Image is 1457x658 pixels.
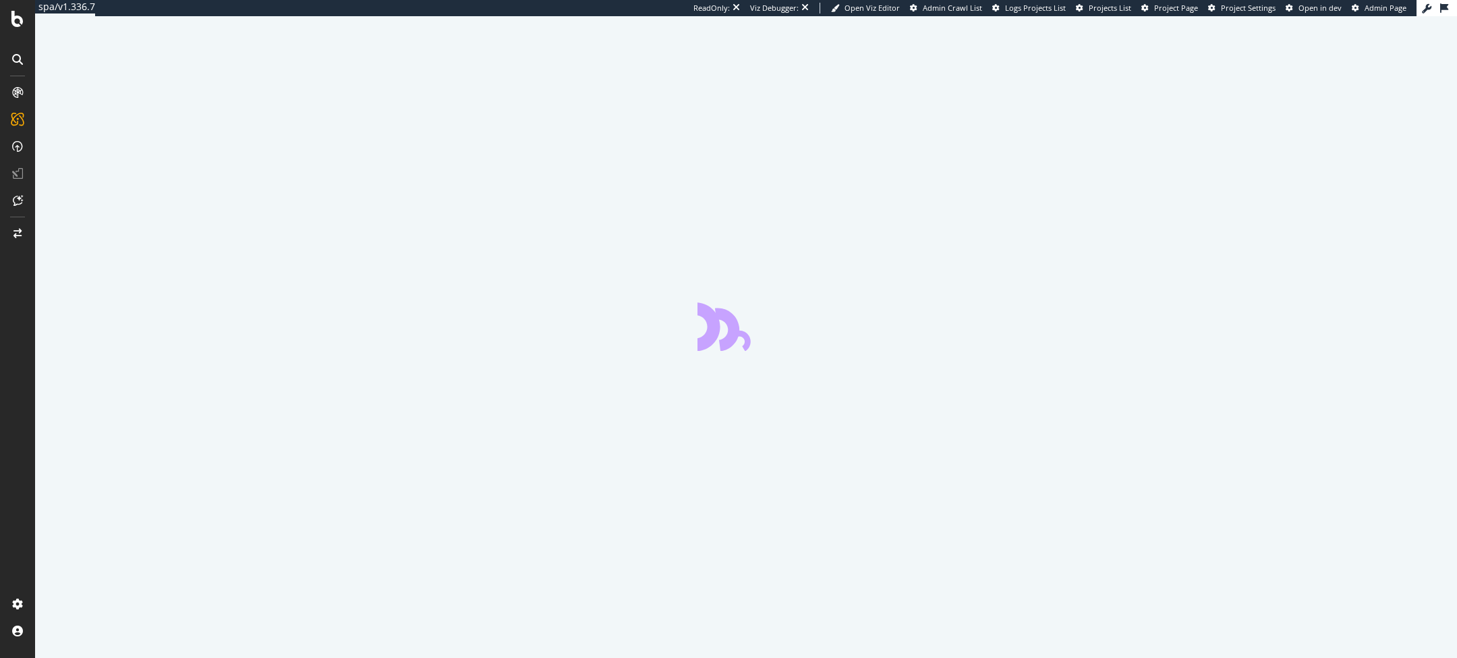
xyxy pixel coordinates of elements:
div: Viz Debugger: [750,3,799,13]
a: Open Viz Editor [831,3,900,13]
span: Project Page [1154,3,1198,13]
span: Open in dev [1298,3,1342,13]
span: Logs Projects List [1005,3,1066,13]
span: Open Viz Editor [845,3,900,13]
div: animation [697,302,795,351]
a: Logs Projects List [992,3,1066,13]
a: Admin Crawl List [910,3,982,13]
span: Project Settings [1221,3,1276,13]
a: Project Page [1141,3,1198,13]
span: Projects List [1089,3,1131,13]
a: Open in dev [1286,3,1342,13]
span: Admin Page [1365,3,1406,13]
div: ReadOnly: [693,3,730,13]
span: Admin Crawl List [923,3,982,13]
a: Project Settings [1208,3,1276,13]
a: Projects List [1076,3,1131,13]
a: Admin Page [1352,3,1406,13]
